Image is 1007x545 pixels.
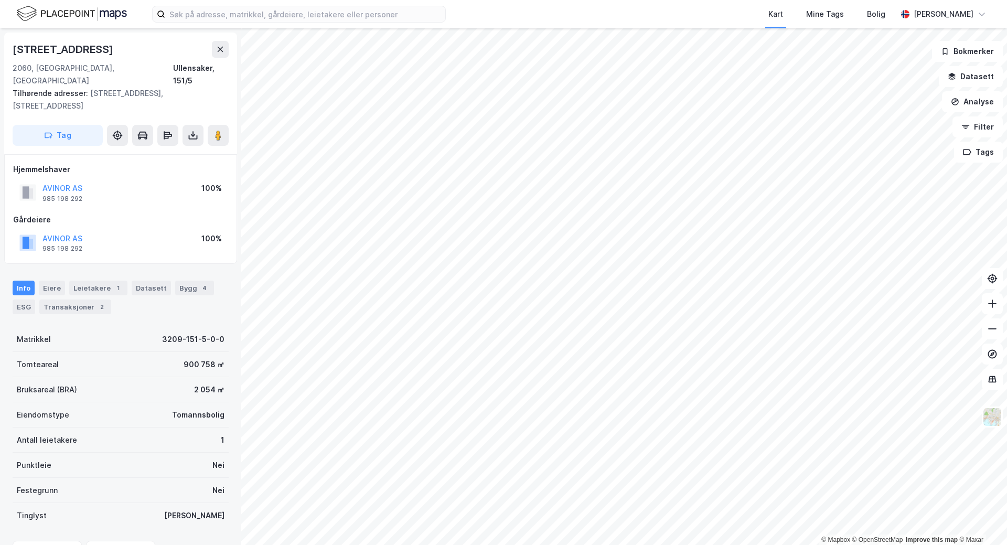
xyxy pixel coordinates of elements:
[13,89,90,98] span: Tilhørende adresser:
[199,283,210,293] div: 4
[113,283,123,293] div: 1
[162,333,224,346] div: 3209-151-5-0-0
[17,434,77,446] div: Antall leietakere
[212,484,224,497] div: Nei
[13,281,35,295] div: Info
[821,536,850,543] a: Mapbox
[914,8,973,20] div: [PERSON_NAME]
[39,281,65,295] div: Eiere
[164,509,224,522] div: [PERSON_NAME]
[982,407,1002,427] img: Z
[852,536,903,543] a: OpenStreetMap
[201,182,222,195] div: 100%
[172,409,224,421] div: Tomannsbolig
[13,125,103,146] button: Tag
[173,62,229,87] div: Ullensaker, 151/5
[17,5,127,23] img: logo.f888ab2527a4732fd821a326f86c7f29.svg
[212,459,224,472] div: Nei
[69,281,127,295] div: Leietakere
[17,459,51,472] div: Punktleie
[17,509,47,522] div: Tinglyst
[13,300,35,314] div: ESG
[17,333,51,346] div: Matrikkel
[17,383,77,396] div: Bruksareal (BRA)
[952,116,1003,137] button: Filter
[906,536,958,543] a: Improve this map
[17,358,59,371] div: Tomteareal
[954,142,1003,163] button: Tags
[97,302,107,312] div: 2
[165,6,445,22] input: Søk på adresse, matrikkel, gårdeiere, leietakere eller personer
[942,91,1003,112] button: Analyse
[13,41,115,58] div: [STREET_ADDRESS]
[932,41,1003,62] button: Bokmerker
[768,8,783,20] div: Kart
[955,495,1007,545] iframe: Chat Widget
[806,8,844,20] div: Mine Tags
[201,232,222,245] div: 100%
[939,66,1003,87] button: Datasett
[13,87,220,112] div: [STREET_ADDRESS], [STREET_ADDRESS]
[221,434,224,446] div: 1
[42,244,82,253] div: 985 198 292
[132,281,171,295] div: Datasett
[194,383,224,396] div: 2 054 ㎡
[867,8,885,20] div: Bolig
[13,213,228,226] div: Gårdeiere
[13,62,173,87] div: 2060, [GEOGRAPHIC_DATA], [GEOGRAPHIC_DATA]
[13,163,228,176] div: Hjemmelshaver
[184,358,224,371] div: 900 758 ㎡
[39,300,111,314] div: Transaksjoner
[17,409,69,421] div: Eiendomstype
[17,484,58,497] div: Festegrunn
[42,195,82,203] div: 985 198 292
[175,281,214,295] div: Bygg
